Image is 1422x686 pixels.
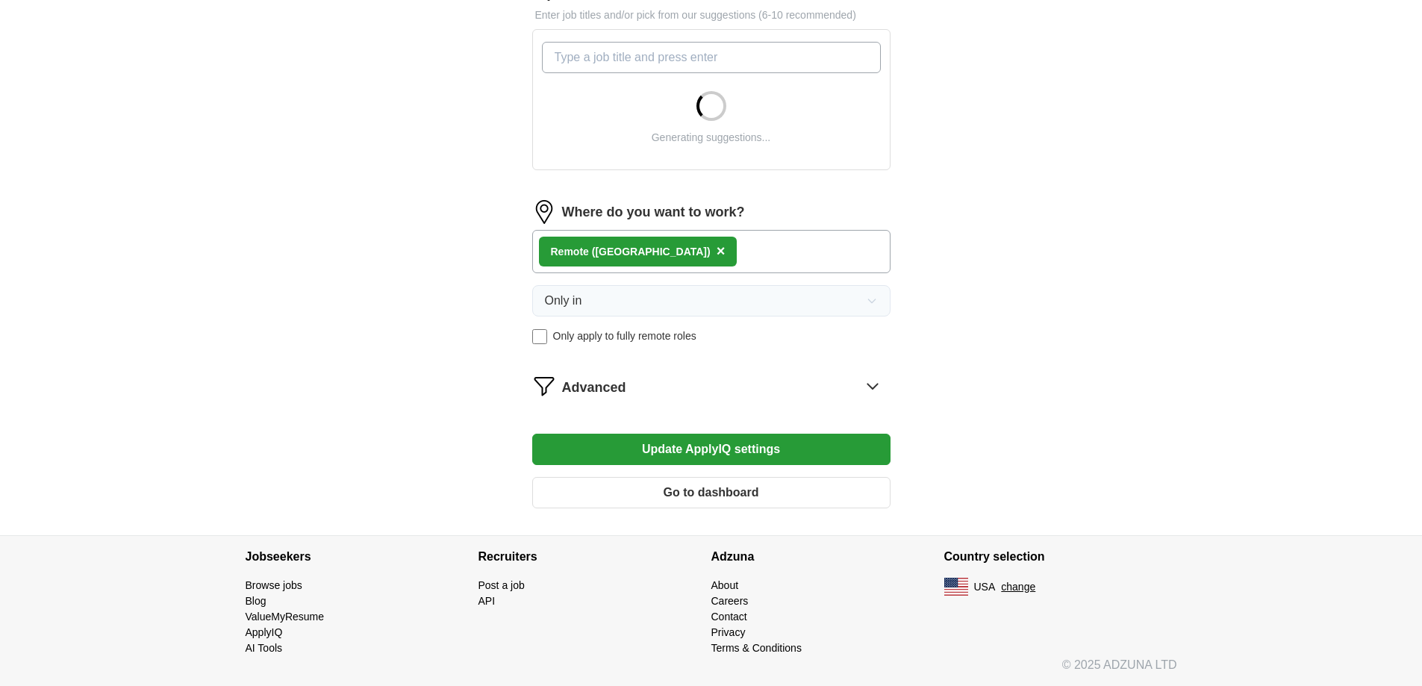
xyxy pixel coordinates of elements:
span: USA [974,579,996,595]
div: © 2025 ADZUNA LTD [234,656,1189,686]
a: Blog [246,595,266,607]
img: filter [532,374,556,398]
button: × [717,240,726,263]
button: Update ApplyIQ settings [532,434,891,465]
img: US flag [944,578,968,596]
button: change [1001,579,1035,595]
a: Careers [711,595,749,607]
a: Privacy [711,626,746,638]
p: Enter job titles and/or pick from our suggestions (6-10 recommended) [532,7,891,23]
span: Advanced [562,378,626,398]
span: × [717,243,726,259]
a: ValueMyResume [246,611,325,623]
a: About [711,579,739,591]
button: Go to dashboard [532,477,891,508]
label: Where do you want to work? [562,202,745,222]
button: Only in [532,285,891,317]
img: location.png [532,200,556,224]
a: Post a job [478,579,525,591]
a: Browse jobs [246,579,302,591]
a: AI Tools [246,642,283,654]
a: Contact [711,611,747,623]
div: Remote ([GEOGRAPHIC_DATA]) [551,244,711,260]
span: Only apply to fully remote roles [553,328,696,344]
div: Generating suggestions... [652,130,771,146]
input: Type a job title and press enter [542,42,881,73]
a: ApplyIQ [246,626,283,638]
span: Only in [545,292,582,310]
input: Only apply to fully remote roles [532,329,547,344]
a: Terms & Conditions [711,642,802,654]
h4: Country selection [944,536,1177,578]
a: API [478,595,496,607]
